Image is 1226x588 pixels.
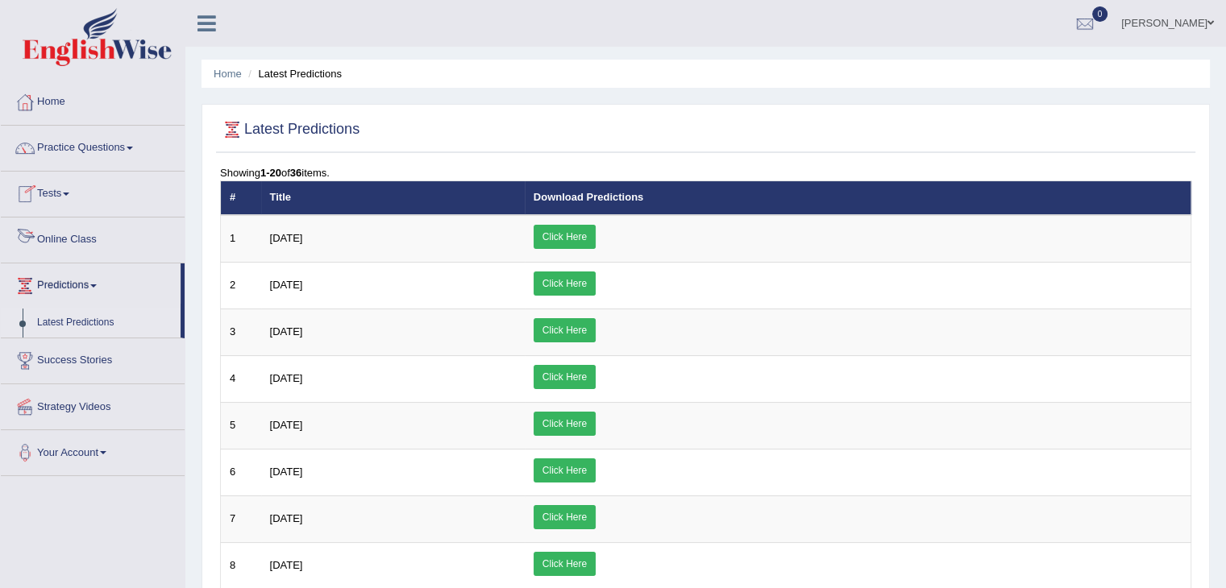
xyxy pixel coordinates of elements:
td: 4 [221,355,261,402]
span: [DATE] [270,559,303,571]
li: Latest Predictions [244,66,342,81]
a: Strategy Videos [1,384,185,424]
td: 1 [221,215,261,263]
a: Click Here [534,412,596,436]
th: Download Predictions [525,181,1191,215]
a: Latest Predictions [30,308,181,337]
a: Click Here [534,552,596,576]
span: [DATE] [270,419,303,431]
h2: Latest Predictions [220,118,359,142]
b: 36 [290,167,301,179]
a: Home [1,80,185,120]
span: [DATE] [270,325,303,337]
a: Your Account [1,430,185,470]
a: Click Here [534,458,596,482]
a: Click Here [534,365,596,389]
a: Click Here [534,505,596,529]
span: [DATE] [270,372,303,384]
th: Title [261,181,525,215]
span: 0 [1092,6,1108,22]
a: Predictions [1,263,181,304]
td: 3 [221,308,261,355]
th: # [221,181,261,215]
a: Success Stories [1,338,185,379]
a: Click Here [534,271,596,296]
a: Click Here [534,318,596,342]
a: Tests [1,172,185,212]
a: Click Here [534,225,596,249]
span: [DATE] [270,466,303,478]
a: Home [214,68,242,80]
a: Practice Questions [1,126,185,166]
td: 7 [221,495,261,542]
a: Online Class [1,217,185,258]
td: 2 [221,262,261,308]
span: [DATE] [270,279,303,291]
span: [DATE] [270,232,303,244]
td: 5 [221,402,261,449]
b: 1-20 [260,167,281,179]
td: 6 [221,449,261,495]
span: [DATE] [270,512,303,524]
div: Showing of items. [220,165,1191,180]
